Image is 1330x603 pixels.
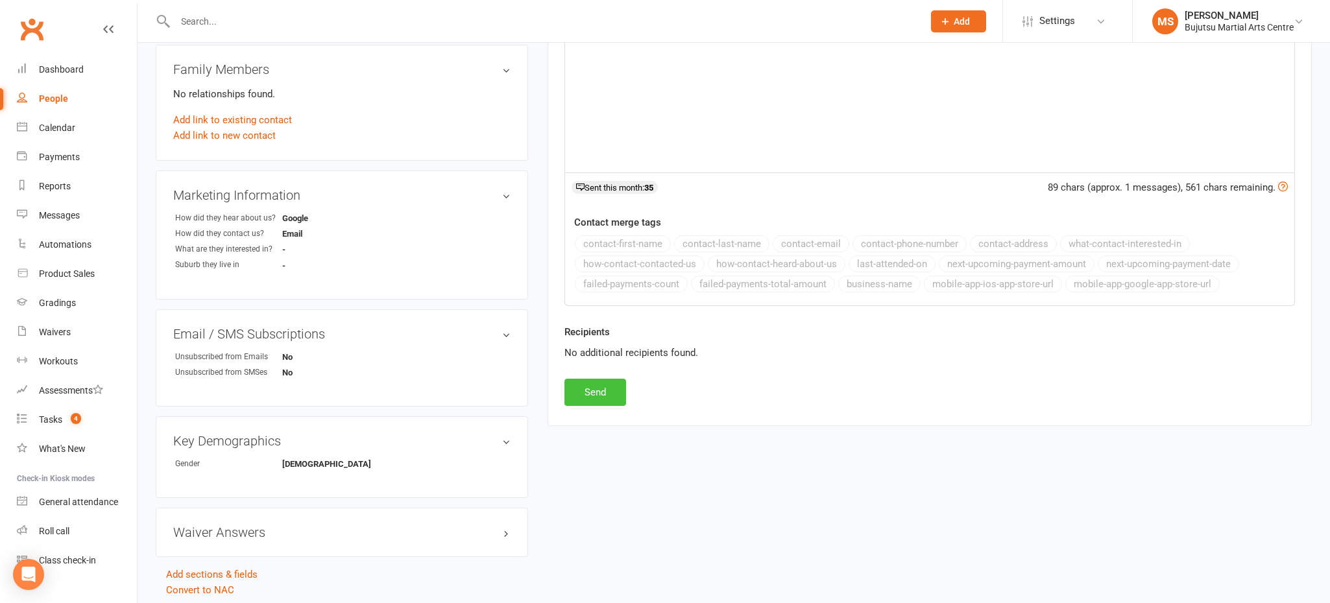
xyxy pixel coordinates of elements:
strong: Google [282,213,357,223]
strong: - [282,244,357,254]
a: Roll call [17,517,137,546]
a: Dashboard [17,55,137,84]
div: How did they hear about us? [175,212,282,224]
div: Unsubscribed from Emails [175,351,282,363]
a: Workouts [17,347,137,376]
span: Settings [1039,6,1075,36]
h3: Family Members [173,62,511,77]
div: Tasks [39,414,62,425]
a: People [17,84,137,113]
a: Reports [17,172,137,201]
a: Add sections & fields [166,569,258,580]
div: Sent this month: [572,181,658,194]
a: Add link to existing contact [173,112,292,128]
div: Calendar [39,123,75,133]
a: Messages [17,201,137,230]
div: Product Sales [39,268,95,279]
a: Calendar [17,113,137,143]
a: Tasks 4 [17,405,137,434]
p: No relationships found. [173,86,511,102]
a: Add link to new contact [173,128,276,143]
a: What's New [17,434,137,464]
div: Bujutsu Martial Arts Centre [1185,21,1294,33]
div: General attendance [39,497,118,507]
a: Automations [17,230,137,259]
button: Send [564,379,626,406]
div: Assessments [39,385,103,396]
a: Assessments [17,376,137,405]
strong: Email [282,229,357,239]
h3: Key Demographics [173,434,511,448]
h3: Marketing Information [173,188,511,202]
strong: No [282,368,357,377]
div: MS [1152,8,1178,34]
strong: 35 [644,183,653,193]
label: Contact merge tags [574,215,661,230]
div: 89 chars (approx. 1 messages), 561 chars remaining. [1048,180,1288,195]
div: Dashboard [39,64,84,75]
strong: No [282,352,357,362]
a: Product Sales [17,259,137,289]
span: 4 [71,413,81,424]
span: Add [954,16,970,27]
strong: [DEMOGRAPHIC_DATA] [282,459,371,469]
label: Recipients [564,324,610,340]
a: Clubworx [16,13,48,45]
div: How did they contact us? [175,228,282,240]
div: Gradings [39,298,76,308]
a: General attendance kiosk mode [17,488,137,517]
div: Workouts [39,356,78,366]
a: Payments [17,143,137,172]
div: No additional recipients found. [564,345,1295,361]
div: Messages [39,210,80,220]
a: Convert to NAC [166,584,234,596]
div: What are they interested in? [175,243,282,255]
div: Class check-in [39,555,96,565]
div: [PERSON_NAME] [1185,10,1294,21]
div: Open Intercom Messenger [13,559,44,590]
div: Suburb they live in [175,259,282,271]
a: Class kiosk mode [17,546,137,575]
h3: Email / SMS Subscriptions [173,327,511,341]
a: Waivers [17,318,137,347]
a: Gradings [17,289,137,318]
div: People [39,93,68,104]
button: Add [931,10,986,32]
div: Automations [39,239,91,250]
div: Unsubscribed from SMSes [175,366,282,379]
div: Waivers [39,327,71,337]
input: Search... [171,12,915,30]
strong: - [282,261,357,270]
div: Roll call [39,526,69,536]
div: What's New [39,443,86,454]
div: Gender [175,458,282,470]
div: Reports [39,181,71,191]
h3: Waiver Answers [173,525,511,539]
div: Payments [39,152,80,162]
